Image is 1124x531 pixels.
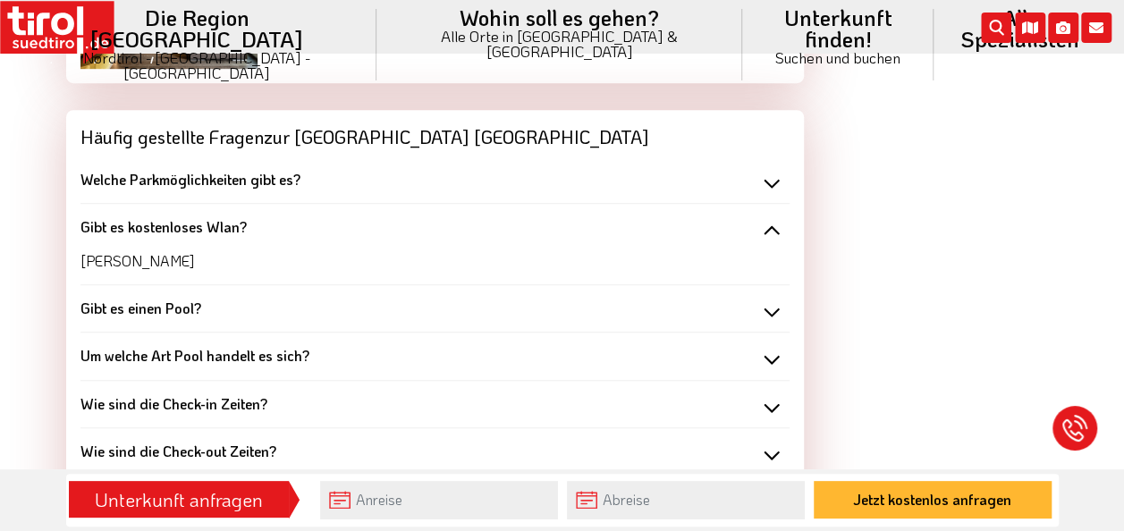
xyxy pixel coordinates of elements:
b: Welche Parkmöglichkeiten gibt es? [80,170,300,189]
b: Gibt es kostenloses Wlan? [80,217,247,236]
input: Abreise [567,481,805,519]
i: Fotogalerie [1048,13,1078,43]
span: zur [GEOGRAPHIC_DATA] [GEOGRAPHIC_DATA] [264,124,649,149]
b: Wie sind die Check-in Zeiten? [80,394,267,413]
small: Nordtirol - [GEOGRAPHIC_DATA] - [GEOGRAPHIC_DATA] [39,50,355,80]
i: Karte öffnen [1015,13,1045,43]
button: Jetzt kostenlos anfragen [814,481,1052,518]
div: [PERSON_NAME] [80,238,790,271]
i: Kontakt [1081,13,1111,43]
b: Wie sind die Check-out Zeiten? [80,442,276,460]
div: Unterkunft anfragen [74,485,283,515]
div: Häufig gestellte Fragen [66,110,804,156]
input: Anreise [320,481,558,519]
small: Suchen und buchen [764,50,911,65]
b: Gibt es einen Pool? [80,299,201,317]
small: Alle Orte in [GEOGRAPHIC_DATA] & [GEOGRAPHIC_DATA] [398,29,722,59]
b: Um welche Art Pool handelt es sich? [80,346,309,365]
